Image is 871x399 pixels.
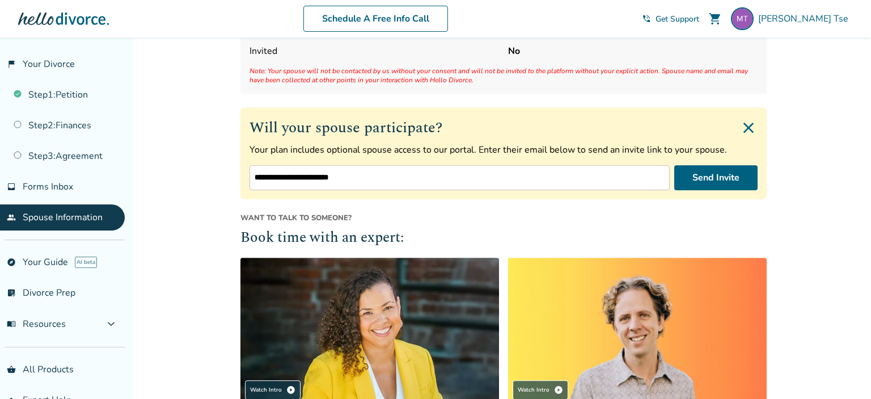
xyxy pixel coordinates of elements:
[7,213,16,222] span: people
[7,182,16,191] span: inbox
[508,45,758,57] strong: No
[814,345,871,399] iframe: Chat Widget
[708,12,722,26] span: shopping_cart
[303,6,448,32] a: Schedule A Free Info Call
[656,14,699,24] span: Get Support
[642,14,699,24] a: phone_in_talkGet Support
[7,258,16,267] span: explore
[250,45,499,57] span: Invited
[554,385,563,394] span: play_circle
[642,14,651,23] span: phone_in_talk
[7,60,16,69] span: flag_2
[7,320,16,329] span: menu_book
[739,119,758,137] img: Close invite form
[286,385,295,394] span: play_circle
[758,12,853,25] span: [PERSON_NAME] Tse
[240,213,767,223] span: Want to talk to someone?
[7,288,16,297] span: list_alt_check
[731,7,754,30] img: tserefina@gmail.com
[250,144,758,156] p: Your plan includes optional spouse access to our portal. Enter their email below to send an invit...
[7,318,66,330] span: Resources
[23,180,73,193] span: Forms Inbox
[674,165,758,190] button: Send Invite
[250,66,758,85] span: Note: Your spouse will not be contacted by us without your consent and will not be invited to the...
[104,317,118,331] span: expand_more
[250,116,758,139] h2: Will your spouse participate?
[7,365,16,374] span: shopping_basket
[75,257,97,268] span: AI beta
[240,228,767,249] h2: Book time with an expert:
